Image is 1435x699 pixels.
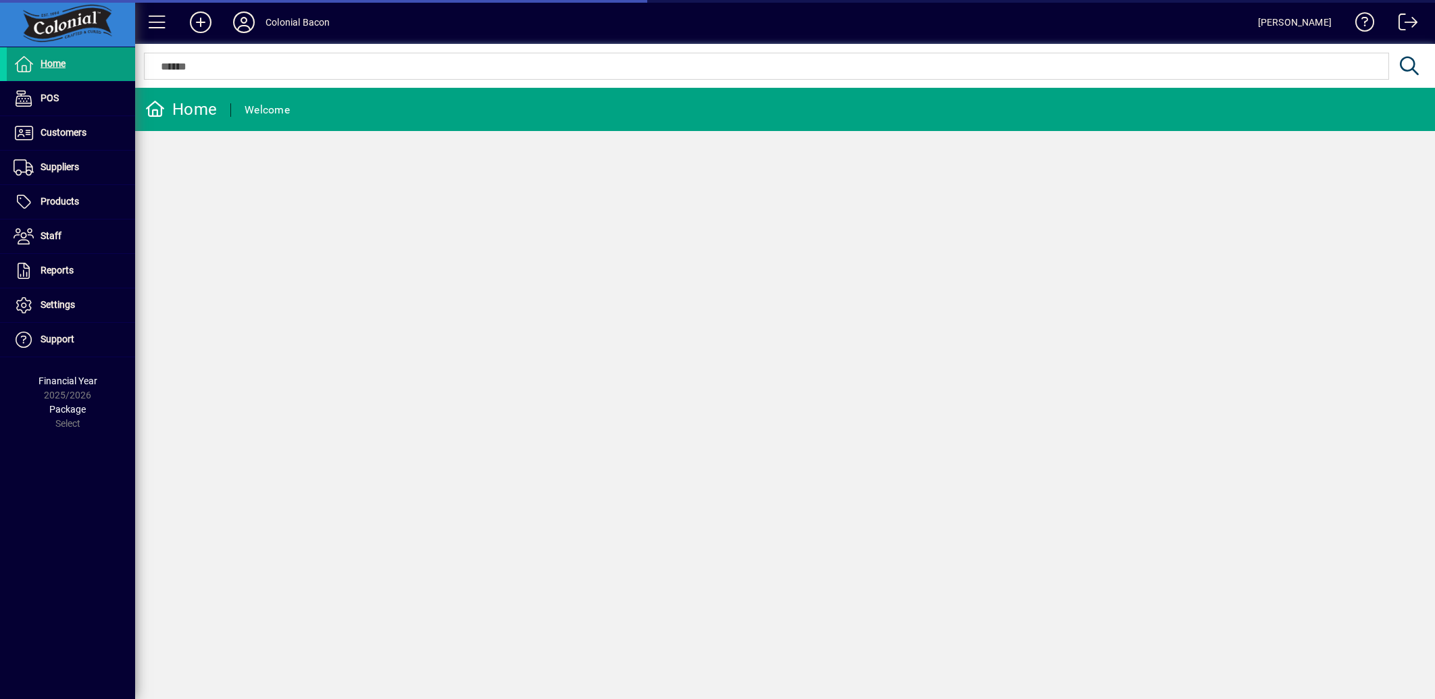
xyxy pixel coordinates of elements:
[1388,3,1418,47] a: Logout
[266,11,330,33] div: Colonial Bacon
[7,288,135,322] a: Settings
[222,10,266,34] button: Profile
[7,254,135,288] a: Reports
[41,161,79,172] span: Suppliers
[49,404,86,415] span: Package
[179,10,222,34] button: Add
[39,376,97,386] span: Financial Year
[7,185,135,219] a: Products
[41,93,59,103] span: POS
[7,151,135,184] a: Suppliers
[41,299,75,310] span: Settings
[41,230,61,241] span: Staff
[145,99,217,120] div: Home
[41,196,79,207] span: Products
[7,323,135,357] a: Support
[41,58,66,69] span: Home
[245,99,290,121] div: Welcome
[7,219,135,253] a: Staff
[1258,11,1332,33] div: [PERSON_NAME]
[41,127,86,138] span: Customers
[41,334,74,344] span: Support
[41,265,74,276] span: Reports
[1345,3,1375,47] a: Knowledge Base
[7,116,135,150] a: Customers
[7,82,135,115] a: POS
